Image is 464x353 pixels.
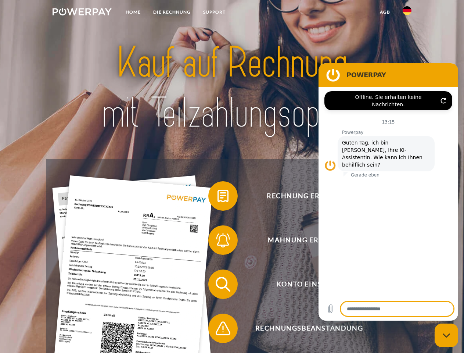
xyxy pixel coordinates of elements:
[219,270,399,299] span: Konto einsehen
[119,6,147,19] a: Home
[435,324,458,347] iframe: Schaltfläche zum Öffnen des Messaging-Fensters; Konversation läuft
[403,6,411,15] img: de
[208,314,399,343] button: Rechnungsbeanstandung
[214,231,232,249] img: qb_bell.svg
[208,225,399,255] button: Mahnung erhalten?
[208,181,399,211] button: Rechnung erhalten?
[219,225,399,255] span: Mahnung erhalten?
[219,314,399,343] span: Rechnungsbeanstandung
[214,275,232,293] img: qb_search.svg
[214,187,232,205] img: qb_bill.svg
[214,319,232,338] img: qb_warning.svg
[53,8,112,15] img: logo-powerpay-white.svg
[70,35,394,141] img: title-powerpay_de.svg
[374,6,396,19] a: agb
[147,6,197,19] a: DIE RECHNUNG
[319,63,458,321] iframe: Messaging-Fenster
[219,181,399,211] span: Rechnung erhalten?
[208,270,399,299] button: Konto einsehen
[197,6,232,19] a: SUPPORT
